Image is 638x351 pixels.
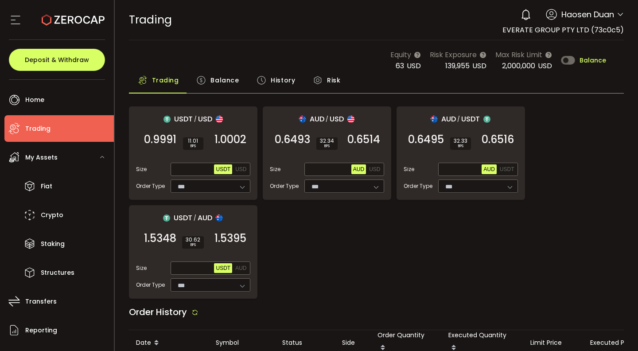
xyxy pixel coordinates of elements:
[136,264,147,272] span: Size
[214,164,232,174] button: USDT
[483,166,494,172] span: AUD
[495,49,542,60] span: Max Risk Limit
[461,113,480,125] span: USDT
[186,242,200,248] i: BPS
[533,255,638,351] iframe: Chat Widget
[431,116,438,123] img: aud_portfolio.svg
[299,116,306,123] img: aud_portfolio.svg
[233,263,248,273] button: AUD
[198,113,212,125] span: USD
[270,182,299,190] span: Order Type
[441,113,456,125] span: AUD
[25,94,44,106] span: Home
[25,324,57,337] span: Reporting
[25,122,51,135] span: Trading
[216,166,230,172] span: USDT
[310,113,324,125] span: AUD
[472,61,486,71] span: USD
[347,135,380,144] span: 0.6514
[209,338,275,348] div: Symbol
[454,138,467,144] span: 32.33
[136,281,165,289] span: Order Type
[320,144,334,149] i: BPS
[498,164,516,174] button: USDT
[9,49,105,71] button: Deposit & Withdraw
[216,214,223,222] img: aud_portfolio.svg
[41,209,63,222] span: Crypto
[25,151,58,164] span: My Assets
[457,115,460,123] em: /
[580,57,606,63] span: Balance
[275,338,335,348] div: Status
[235,265,246,271] span: AUD
[369,166,380,172] span: USD
[482,135,514,144] span: 0.6516
[25,295,57,308] span: Transfers
[187,138,200,144] span: 11.01
[174,113,193,125] span: USDT
[351,164,366,174] button: AUD
[129,12,172,27] span: Trading
[500,166,514,172] span: USDT
[396,61,404,71] span: 63
[270,165,280,173] span: Size
[483,116,490,123] img: usdt_portfolio.svg
[404,182,432,190] span: Order Type
[275,135,310,144] span: 0.6493
[194,214,196,222] em: /
[216,116,223,123] img: usd_portfolio.svg
[353,166,364,172] span: AUD
[25,57,89,63] span: Deposit & Withdraw
[174,212,192,223] span: USDT
[41,266,74,279] span: Structures
[152,71,179,89] span: Trading
[482,164,496,174] button: AUD
[136,182,165,190] span: Order Type
[163,116,171,123] img: usdt_portfolio.svg
[144,234,176,243] span: 1.5348
[330,113,344,125] span: USD
[216,265,230,271] span: USDT
[327,71,340,89] span: Risk
[335,338,370,348] div: Side
[445,61,470,71] span: 139,955
[538,61,552,71] span: USD
[320,138,334,144] span: 32.34
[523,338,583,348] div: Limit Price
[129,335,209,351] div: Date
[136,165,147,173] span: Size
[502,25,624,35] span: EVERATE GROUP PTY LTD (73c0c5)
[187,144,200,149] i: BPS
[430,49,477,60] span: Risk Exposure
[271,71,295,89] span: History
[390,49,411,60] span: Equity
[561,8,614,20] span: Haosen Duan
[404,165,414,173] span: Size
[367,164,382,174] button: USD
[41,180,52,193] span: Fiat
[214,135,246,144] span: 1.0002
[326,115,328,123] em: /
[129,306,187,318] span: Order History
[186,237,200,242] span: 30.62
[235,166,246,172] span: USD
[163,214,170,222] img: usdt_portfolio.svg
[347,116,354,123] img: usd_portfolio.svg
[41,238,65,250] span: Staking
[210,71,239,89] span: Balance
[502,61,535,71] span: 2,000,000
[198,212,212,223] span: AUD
[454,144,467,149] i: BPS
[144,135,176,144] span: 0.9991
[214,263,232,273] button: USDT
[407,61,421,71] span: USD
[214,234,246,243] span: 1.5395
[233,164,248,174] button: USD
[408,135,444,144] span: 0.6495
[194,115,197,123] em: /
